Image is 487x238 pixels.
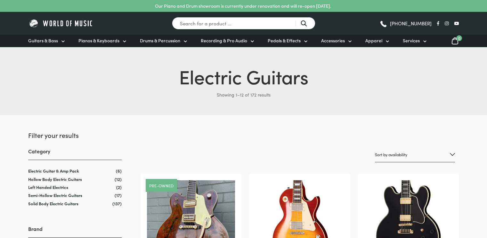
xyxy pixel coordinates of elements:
span: (17) [115,192,122,198]
a: [PHONE_NUMBER] [379,19,432,28]
span: Pianos & Keyboards [78,37,119,44]
a: Hollow Body Electric Guitars [28,176,82,182]
span: (12) [115,176,122,182]
a: Solid Body Electric Guitars [28,200,78,207]
h1: Electric Guitars [28,63,459,89]
span: [PHONE_NUMBER] [390,21,432,26]
iframe: Chat with our support team [394,167,487,238]
a: Left Handed Electrics [28,184,68,190]
span: (2) [116,184,122,190]
input: Search for a product ... [172,17,315,30]
span: Recording & Pro Audio [201,37,247,44]
span: Accessories [321,37,345,44]
h2: Filter your results [28,131,122,140]
span: Pedals & Effects [268,37,301,44]
span: Apparel [365,37,382,44]
a: Pre-owned [149,183,174,188]
select: Shop order [375,147,455,162]
span: (6) [116,168,122,174]
span: 0 [456,35,462,41]
span: Drums & Percussion [140,37,180,44]
span: Guitars & Bass [28,37,58,44]
a: Semi-Hollow Electric Guitars [28,192,82,198]
h3: Brand [28,225,122,238]
span: Services [403,37,420,44]
h3: Category [28,148,122,160]
a: Electric Guitar & Amp Pack [28,168,79,174]
p: Showing 1–12 of 172 results [28,89,459,100]
span: (137) [112,201,122,206]
p: Our Piano and Drum showroom is currently under renovation and will re-open [DATE]. [155,3,331,9]
img: World of Music [28,18,94,28]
